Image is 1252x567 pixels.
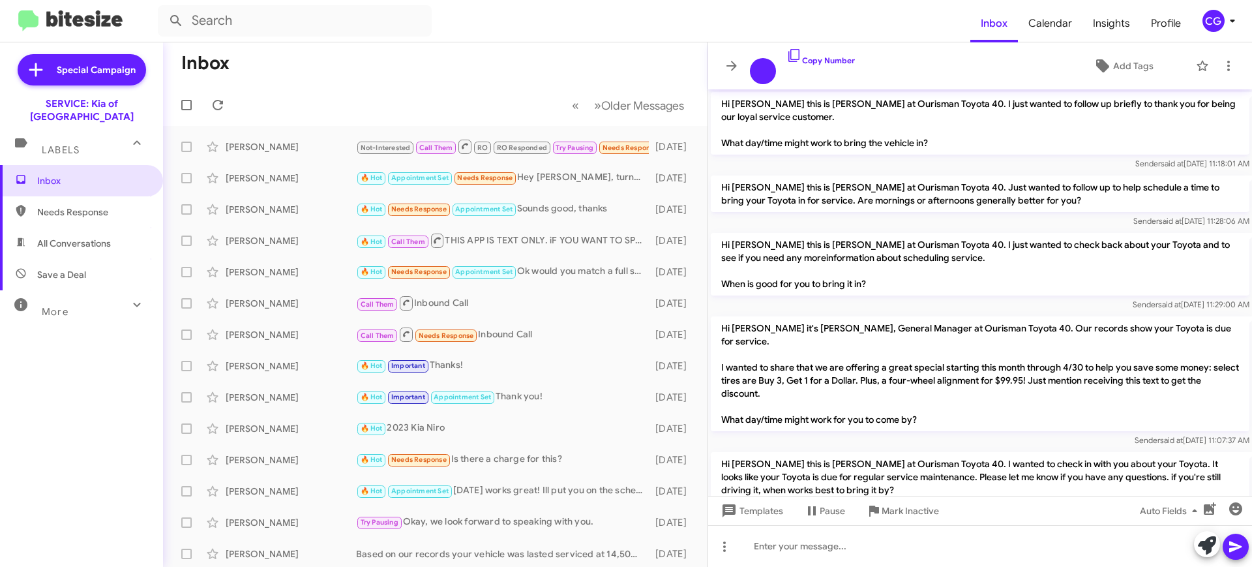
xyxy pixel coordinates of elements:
[226,266,356,279] div: [PERSON_NAME]
[18,54,146,85] a: Special Campaign
[711,176,1249,212] p: Hi [PERSON_NAME] this is [PERSON_NAME] at Ourisman Toyota 40. Just wanted to follow up to help sc...
[419,331,474,340] span: Needs Response
[1082,5,1140,42] a: Insights
[497,144,547,152] span: RO Responded
[711,316,1249,431] p: Hi [PERSON_NAME] it's [PERSON_NAME], General Manager at Ourisman Toyota 40. Our records show your...
[649,453,697,467] div: [DATE]
[786,55,855,65] a: Copy Number
[356,452,649,467] div: Is there a charge for this?
[711,233,1249,296] p: Hi [PERSON_NAME] this is [PERSON_NAME] at Ourisman Toyota 40. I just wanted to check back about y...
[361,238,383,246] span: 🔥 Hot
[711,92,1249,155] p: Hi [PERSON_NAME] this is [PERSON_NAME] at Ourisman Toyota 40. I just wanted to follow up briefly ...
[42,306,68,318] span: More
[1135,435,1249,445] span: Sender [DATE] 11:07:37 AM
[226,391,356,404] div: [PERSON_NAME]
[356,390,649,405] div: Thank you!
[434,393,491,401] span: Appointment Set
[361,424,383,433] span: 🔥 Hot
[649,328,697,341] div: [DATE]
[356,202,649,217] div: Sounds good, thanks
[391,238,425,246] span: Call Them
[419,144,453,152] span: Call Them
[649,297,697,310] div: [DATE]
[794,499,856,523] button: Pause
[361,300,395,309] span: Call Them
[391,205,447,213] span: Needs Response
[391,455,447,464] span: Needs Response
[356,295,649,311] div: Inbound Call
[477,144,488,152] span: RO
[356,483,649,498] div: [DATE] works great! Ill put you on the schedule right now.
[649,203,697,216] div: [DATE]
[457,174,513,182] span: Needs Response
[42,144,80,156] span: Labels
[556,144,593,152] span: Try Pausing
[226,453,356,467] div: [PERSON_NAME]
[565,92,692,119] nav: Page navigation example
[226,485,356,498] div: [PERSON_NAME]
[594,97,601,114] span: »
[970,5,1018,42] a: Inbox
[564,92,587,119] button: Previous
[1202,10,1225,32] div: CG
[226,297,356,310] div: [PERSON_NAME]
[361,144,411,152] span: Not-Interested
[1135,159,1249,168] span: Sender [DATE] 11:18:01 AM
[37,206,148,219] span: Needs Response
[391,268,447,276] span: Needs Response
[1140,5,1191,42] a: Profile
[361,331,395,340] span: Call Them
[586,92,692,119] button: Next
[37,237,111,250] span: All Conversations
[1191,10,1238,32] button: CG
[572,97,579,114] span: «
[455,205,513,213] span: Appointment Set
[391,361,425,370] span: Important
[856,499,949,523] button: Mark Inactive
[356,170,649,185] div: Hey [PERSON_NAME], turned the Telluride on this morning and the engine started but the instrument...
[37,174,148,187] span: Inbox
[649,234,697,247] div: [DATE]
[649,516,697,529] div: [DATE]
[361,393,383,401] span: 🔥 Hot
[649,360,697,373] div: [DATE]
[226,422,356,435] div: [PERSON_NAME]
[719,499,783,523] span: Templates
[1113,54,1154,78] span: Add Tags
[649,547,697,560] div: [DATE]
[1160,435,1183,445] span: said at
[882,499,939,523] span: Mark Inactive
[37,268,86,281] span: Save a Deal
[356,421,649,436] div: 2023 Kia Niro
[356,326,649,343] div: Inbound Call
[356,232,649,249] div: THIS APP IS TEXT ONLY. iF YOU WANT TO SPEAK WITH SOMEONE PPLEASE CALL THE STORE.
[649,485,697,498] div: [DATE]
[1129,499,1213,523] button: Auto Fields
[1161,159,1184,168] span: said at
[361,518,398,527] span: Try Pausing
[649,172,697,185] div: [DATE]
[1133,216,1249,226] span: Sender [DATE] 11:28:06 AM
[361,487,383,495] span: 🔥 Hot
[1056,54,1189,78] button: Add Tags
[226,172,356,185] div: [PERSON_NAME]
[391,174,449,182] span: Appointment Set
[226,328,356,341] div: [PERSON_NAME]
[1140,499,1202,523] span: Auto Fields
[356,358,649,373] div: Thanks!
[391,393,425,401] span: Important
[649,422,697,435] div: [DATE]
[1133,299,1249,309] span: Sender [DATE] 11:29:00 AM
[649,266,697,279] div: [DATE]
[181,53,230,74] h1: Inbox
[361,205,383,213] span: 🔥 Hot
[158,5,432,37] input: Search
[356,515,649,530] div: Okay, we look forward to speaking with you.
[1159,216,1182,226] span: said at
[708,499,794,523] button: Templates
[57,63,136,76] span: Special Campaign
[649,391,697,404] div: [DATE]
[356,547,649,560] div: Based on our records your vehicle was lasted serviced at 14,503. Your vehicle may be due for a oi...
